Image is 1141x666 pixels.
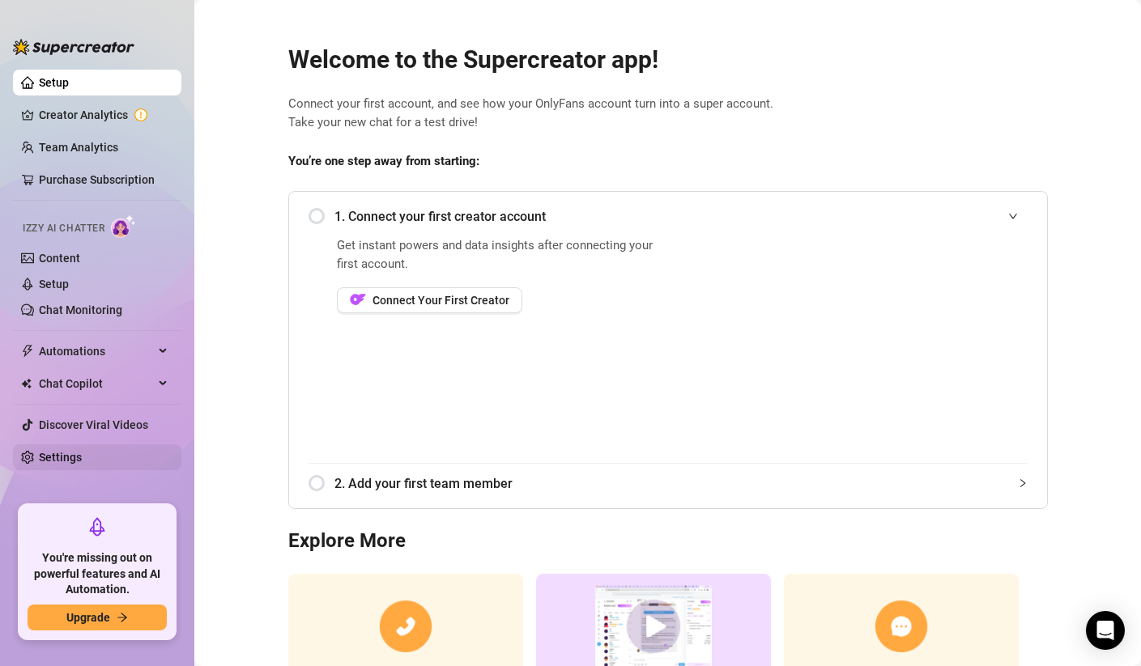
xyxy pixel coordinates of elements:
span: Get instant powers and data insights after connecting your first account. [337,236,663,274]
div: 1. Connect your first creator account [309,197,1028,236]
span: 1. Connect your first creator account [334,206,1028,227]
span: expanded [1008,211,1018,221]
span: Connect Your First Creator [373,294,509,307]
a: Team Analytics [39,141,118,154]
span: Upgrade [66,611,110,624]
span: 2. Add your first team member [334,473,1028,494]
span: Izzy AI Chatter [23,221,104,236]
a: Setup [39,76,69,89]
a: Settings [39,451,82,464]
span: thunderbolt [21,345,34,358]
img: AI Chatter [111,214,136,238]
iframe: Add Creators [704,236,1028,443]
span: rocket [87,517,107,537]
a: Purchase Subscription [39,167,168,193]
span: collapsed [1018,478,1028,488]
strong: You’re one step away from starting: [288,154,479,168]
span: Connect your first account, and see how your OnlyFans account turn into a super account. Take you... [288,95,1048,133]
a: Chat Monitoring [39,303,122,316]
a: Setup [39,278,69,291]
button: Upgradearrow-right [28,604,167,630]
h3: Explore More [288,528,1048,554]
img: OF [350,291,366,308]
div: 2. Add your first team member [309,464,1028,503]
span: Automations [39,338,154,364]
h2: Welcome to the Supercreator app! [288,45,1048,75]
span: arrow-right [117,612,128,623]
img: Chat Copilot [21,378,32,389]
a: Creator Analytics exclamation-circle [39,102,168,128]
span: Chat Copilot [39,371,154,397]
button: OFConnect Your First Creator [337,287,522,313]
div: Open Intercom Messenger [1086,611,1125,650]
a: Discover Viral Videos [39,418,148,431]
img: logo-BBDzfeDw.svg [13,39,134,55]
span: You're missing out on powerful features and AI Automation. [28,550,167,598]
a: OFConnect Your First Creator [337,287,663,313]
a: Content [39,252,80,265]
